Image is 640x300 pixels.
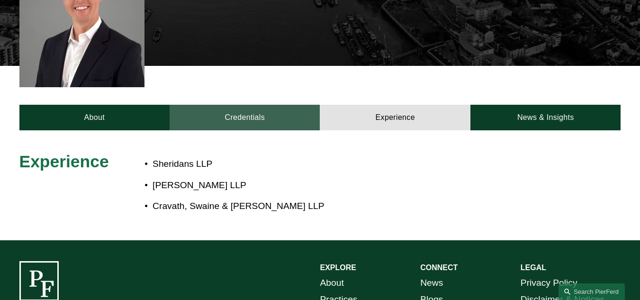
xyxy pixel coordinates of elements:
[470,105,621,131] a: News & Insights
[521,264,546,272] strong: LEGAL
[19,105,170,131] a: About
[320,264,356,272] strong: EXPLORE
[153,156,546,173] p: Sheridans LLP
[153,198,546,215] p: Cravath, Swaine & [PERSON_NAME] LLP
[521,275,577,291] a: Privacy Policy
[420,264,458,272] strong: CONNECT
[19,152,109,171] span: Experience
[153,177,546,194] p: [PERSON_NAME] LLP
[320,275,344,291] a: About
[420,275,443,291] a: News
[320,105,470,131] a: Experience
[559,283,625,300] a: Search this site
[170,105,320,131] a: Credentials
